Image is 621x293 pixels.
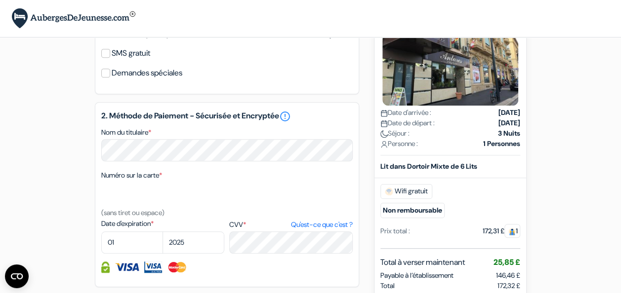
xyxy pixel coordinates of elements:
[380,280,395,291] span: Total
[101,261,110,273] img: Information de carte de crédit entièrement encryptée et sécurisée
[112,66,182,80] label: Demandes spéciales
[380,183,432,198] span: Wifi gratuit
[380,138,418,148] span: Personne :
[167,261,187,273] img: Master Card
[101,219,224,229] label: Date d'expiration
[496,270,520,279] span: 146,46 £
[498,117,520,128] strong: [DATE]
[508,227,516,235] img: guest.svg
[504,223,520,237] span: 1
[380,202,445,218] small: Non remboursable
[279,110,291,122] a: error_outline
[101,110,353,122] h5: 2. Méthode de Paiement - Sécurisée et Encryptée
[101,208,165,217] small: (sans tiret ou espace)
[115,261,139,273] img: Visa
[380,225,410,236] div: Prix total :
[498,128,520,138] strong: 3 Nuits
[498,107,520,117] strong: [DATE]
[385,187,393,195] img: free_wifi.svg
[483,138,520,148] strong: 1 Personnes
[380,161,477,170] b: Lit dans Dortoir Mixte de 6 Lits
[380,119,388,127] img: calendar.svg
[380,107,431,117] span: Date d'arrivée :
[483,225,520,236] div: 172,31 £
[380,140,388,147] img: user_icon.svg
[380,256,465,268] span: Total à verser maintenant
[112,46,150,60] label: SMS gratuit
[101,170,162,181] label: Numéro sur la carte
[497,280,520,291] span: 172,32 £
[380,109,388,116] img: calendar.svg
[12,8,135,29] img: AubergesDeJeunesse.com
[5,264,29,288] button: CMP-Widget öffnen
[101,127,151,138] label: Nom du titulaire
[380,117,435,128] span: Date de départ :
[229,220,352,230] label: CVV
[380,128,410,138] span: Séjour :
[290,220,352,230] a: Qu'est-ce que c'est ?
[380,270,454,280] span: Payable à l’établissement
[144,261,162,273] img: Visa Electron
[494,256,520,267] span: 25,85 £
[380,130,388,137] img: moon.svg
